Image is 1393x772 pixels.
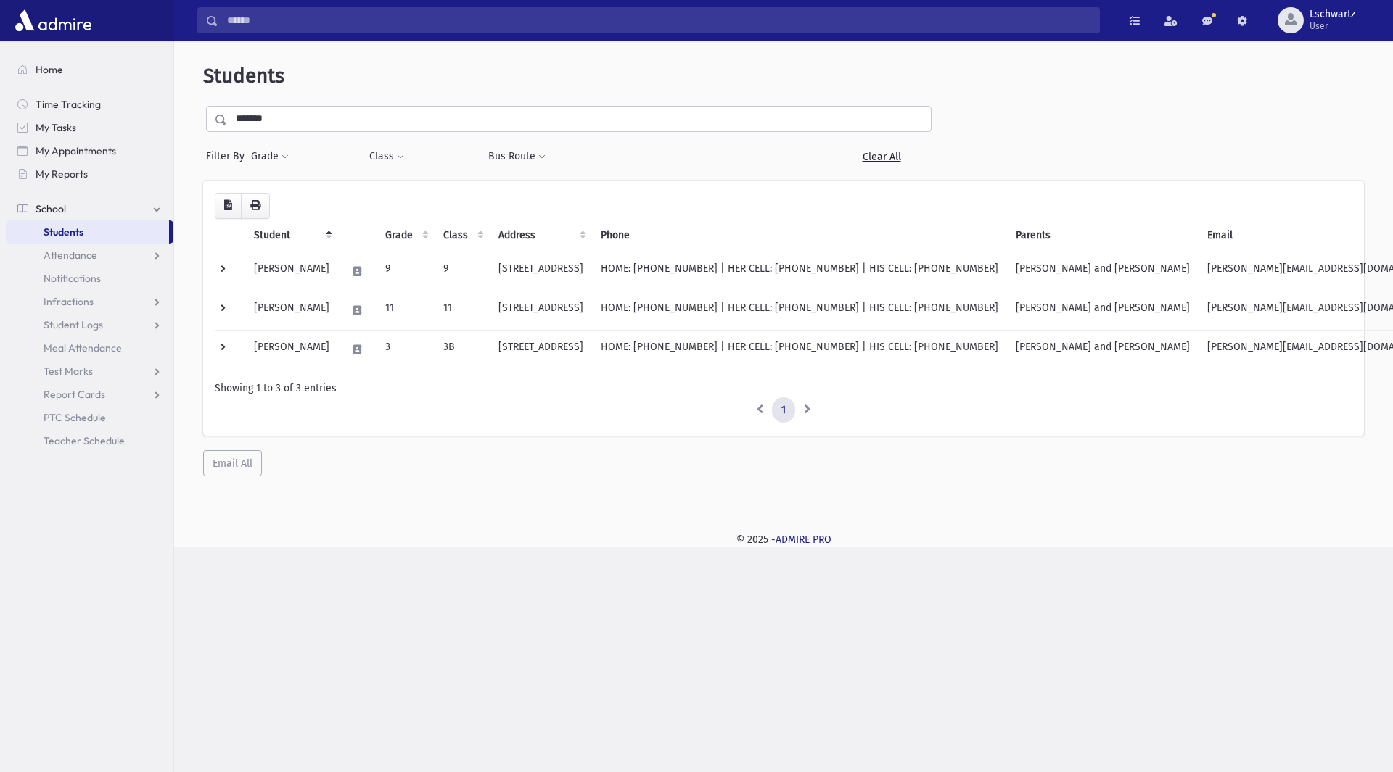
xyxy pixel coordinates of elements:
[1310,9,1355,20] span: Lschwartz
[6,429,173,452] a: Teacher Schedule
[369,144,405,170] button: Class
[6,93,173,116] a: Time Tracking
[36,202,66,215] span: School
[592,330,1007,369] td: HOME: [PHONE_NUMBER] | HER CELL: [PHONE_NUMBER] | HIS CELL: [PHONE_NUMBER]
[245,252,338,291] td: [PERSON_NAME]
[435,219,490,252] th: Class: activate to sort column ascending
[44,249,97,262] span: Attendance
[250,144,289,170] button: Grade
[490,219,592,252] th: Address: activate to sort column ascending
[592,252,1007,291] td: HOME: [PHONE_NUMBER] | HER CELL: [PHONE_NUMBER] | HIS CELL: [PHONE_NUMBER]
[1007,252,1199,291] td: [PERSON_NAME] and [PERSON_NAME]
[1310,20,1355,32] span: User
[44,341,122,354] span: Meal Attendance
[772,397,795,423] a: 1
[44,411,106,424] span: PTC Schedule
[6,58,173,81] a: Home
[36,121,76,134] span: My Tasks
[215,193,242,219] button: CSV
[1007,330,1199,369] td: [PERSON_NAME] and [PERSON_NAME]
[6,406,173,429] a: PTC Schedule
[6,244,173,267] a: Attendance
[218,7,1099,33] input: Search
[776,534,831,546] a: ADMIRE PRO
[44,434,125,447] span: Teacher Schedule
[6,197,173,220] a: School
[36,98,101,111] span: Time Tracking
[44,388,105,401] span: Report Cards
[6,360,173,383] a: Test Marks
[6,290,173,313] a: Infractions
[377,219,435,252] th: Grade: activate to sort column ascending
[592,291,1007,330] td: HOME: [PHONE_NUMBER] | HER CELL: [PHONE_NUMBER] | HIS CELL: [PHONE_NUMBER]
[435,291,490,330] td: 11
[1007,291,1199,330] td: [PERSON_NAME] and [PERSON_NAME]
[6,162,173,186] a: My Reports
[36,63,63,76] span: Home
[44,365,93,378] span: Test Marks
[245,330,338,369] td: [PERSON_NAME]
[6,220,169,244] a: Students
[241,193,270,219] button: Print
[435,252,490,291] td: 9
[377,252,435,291] td: 9
[1007,219,1199,252] th: Parents
[6,267,173,290] a: Notifications
[435,330,490,369] td: 3B
[6,383,173,406] a: Report Cards
[36,144,116,157] span: My Appointments
[6,336,173,360] a: Meal Attendance
[377,330,435,369] td: 3
[44,272,101,285] span: Notifications
[6,116,173,139] a: My Tasks
[245,219,338,252] th: Student: activate to sort column descending
[490,330,592,369] td: [STREET_ADDRESS]
[377,291,435,330] td: 11
[44,318,103,331] span: Student Logs
[44,225,83,238] span: Students
[245,291,338,330] td: [PERSON_NAME]
[203,64,284,88] span: Students
[206,149,250,164] span: Filter By
[490,291,592,330] td: [STREET_ADDRESS]
[488,144,546,170] button: Bus Route
[592,219,1007,252] th: Phone
[203,450,262,476] button: Email All
[215,381,1352,396] div: Showing 1 to 3 of 3 entries
[44,295,94,308] span: Infractions
[831,144,932,170] a: Clear All
[36,167,88,180] span: My Reports
[6,313,173,336] a: Student Logs
[197,532,1370,547] div: © 2025 -
[12,6,95,35] img: AdmirePro
[490,252,592,291] td: [STREET_ADDRESS]
[6,139,173,162] a: My Appointments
